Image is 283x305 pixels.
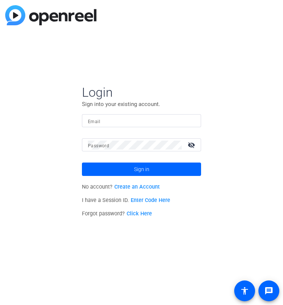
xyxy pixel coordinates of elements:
a: Create an Account [114,184,160,190]
mat-icon: visibility_off [183,139,201,150]
mat-label: Email [88,119,100,124]
p: Sign into your existing account. [82,100,201,108]
img: blue-gradient.svg [5,5,96,25]
span: I have a Session ID. [82,197,170,203]
button: Sign in [82,163,201,176]
span: No account? [82,184,160,190]
mat-icon: accessibility [240,286,249,295]
a: Enter Code Here [131,197,170,203]
mat-label: Password [88,143,109,148]
span: Forgot password? [82,211,152,217]
span: Sign in [134,160,149,179]
input: Enter Email Address [88,116,195,125]
span: Login [82,84,201,100]
mat-icon: message [264,286,273,295]
a: Click Here [127,211,152,217]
